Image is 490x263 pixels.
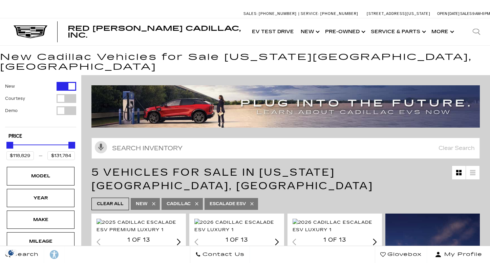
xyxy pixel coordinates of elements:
[24,238,58,245] div: Mileage
[293,219,378,234] div: 1 / 2
[386,250,422,259] span: Glovebox
[460,12,472,16] span: Sales:
[97,200,124,208] span: Clear All
[5,107,18,114] label: Demo
[275,239,279,245] div: Next slide
[427,246,490,263] button: Open user profile menu
[293,236,377,244] div: 1 of 13
[320,12,358,16] span: [PHONE_NUMBER]
[6,139,75,160] div: Price
[10,250,39,259] span: Search
[91,85,485,128] img: ev-blog-post-banners4
[97,236,181,244] div: 1 of 13
[5,83,15,90] label: New
[97,219,182,234] div: 1 / 2
[301,12,319,16] span: Service:
[136,200,148,208] span: New
[373,239,377,245] div: Next slide
[14,25,47,38] img: Cadillac Dark Logo with Cadillac White Text
[437,12,460,16] span: Open [DATE]
[428,18,456,45] button: More
[91,166,373,192] span: 5 Vehicles for Sale in [US_STATE][GEOGRAPHIC_DATA], [GEOGRAPHIC_DATA]
[7,232,74,250] div: MileageMileage
[91,138,480,159] input: Search Inventory
[7,189,74,207] div: YearYear
[24,216,58,223] div: Make
[177,239,181,245] div: Next slide
[24,172,58,180] div: Model
[68,142,75,149] div: Maximum Price
[3,249,19,256] section: Click to Open Cookie Consent Modal
[6,151,34,160] input: Minimum
[442,250,482,259] span: My Profile
[367,12,430,16] a: [STREET_ADDRESS][US_STATE]
[6,142,13,149] div: Minimum Price
[7,211,74,229] div: MakeMake
[472,12,490,16] span: 9 AM-6 PM
[243,12,258,16] span: Sales:
[95,141,107,153] svg: Click to toggle on voice search
[5,82,76,127] div: Filter by Vehicle Type
[201,250,244,259] span: Contact Us
[298,12,360,16] a: Service: [PHONE_NUMBER]
[293,219,378,234] img: 2026 Cadillac Escalade ESV Luxury 1
[68,25,242,39] a: Red [PERSON_NAME] Cadillac, Inc.
[190,246,250,263] a: Contact Us
[47,151,75,160] input: Maximum
[194,219,280,234] div: 1 / 2
[5,95,25,102] label: Courtesy
[8,133,73,139] h5: Price
[367,18,428,45] a: Service & Parts
[194,219,280,234] img: 2026 Cadillac Escalade ESV Luxury 1
[375,246,427,263] a: Glovebox
[194,236,279,244] div: 1 of 13
[243,12,298,16] a: Sales: [PHONE_NUMBER]
[259,12,297,16] span: [PHONE_NUMBER]
[297,18,322,45] a: New
[97,219,182,234] img: 2025 Cadillac Escalade ESV Premium Luxury 1
[167,200,191,208] span: Cadillac
[7,167,74,185] div: ModelModel
[24,194,58,202] div: Year
[322,18,367,45] a: Pre-Owned
[210,200,246,208] span: Escalade ESV
[3,249,19,256] img: Opt-Out Icon
[249,18,297,45] a: EV Test Drive
[68,24,241,39] span: Red [PERSON_NAME] Cadillac, Inc.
